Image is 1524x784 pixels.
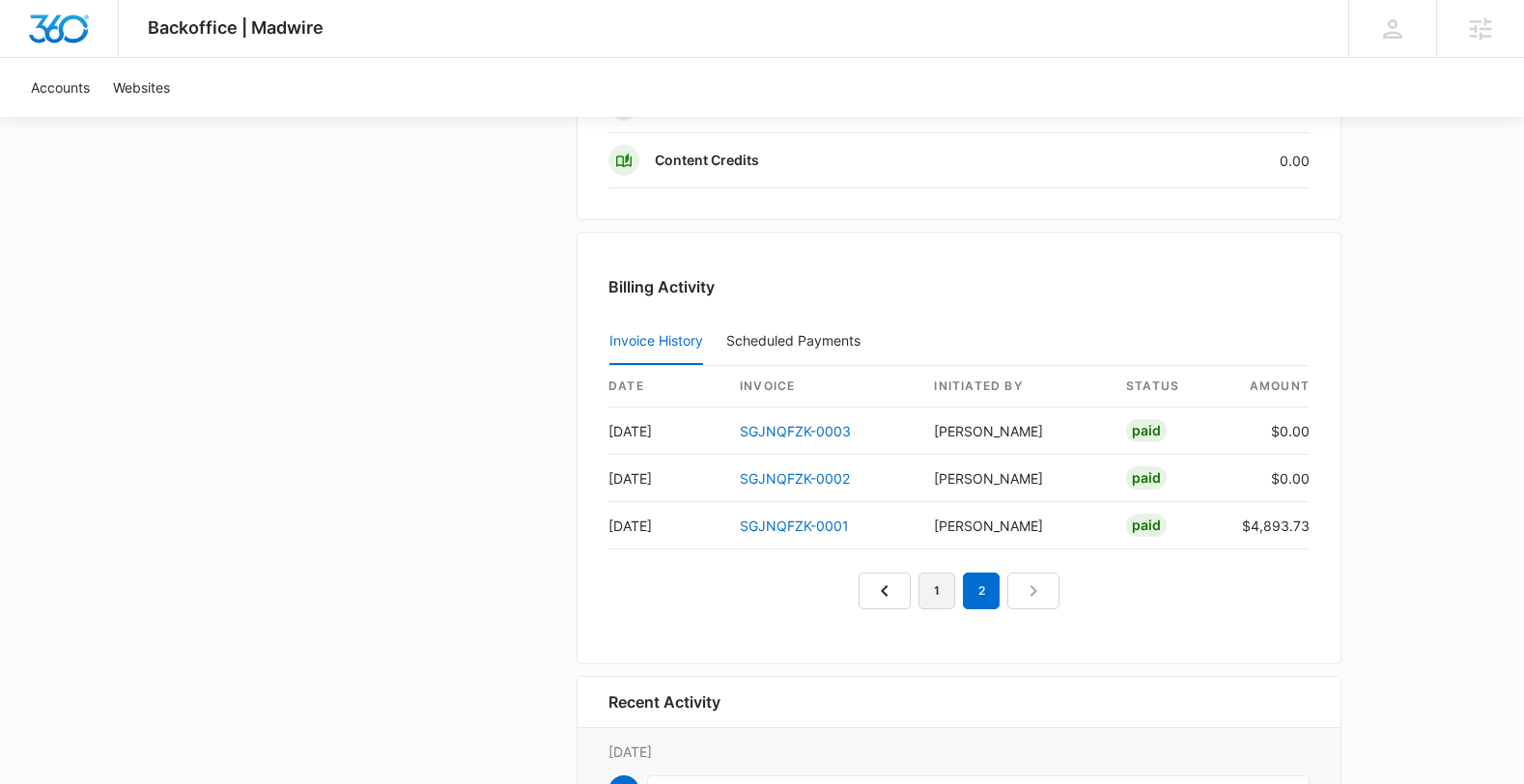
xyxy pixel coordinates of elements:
th: invoice [724,366,918,407]
a: Websites [101,58,182,117]
td: [DATE] [608,502,724,549]
a: SGJNQFZK-0003 [740,423,851,439]
td: [PERSON_NAME] [918,455,1111,502]
nav: Pagination [859,573,1059,609]
td: [DATE] [608,455,724,502]
th: Initiated By [918,366,1111,407]
td: $0.00 [1227,455,1310,502]
td: $4,893.73 [1227,502,1310,549]
h6: Recent Activity [608,690,720,714]
th: amount [1227,366,1310,407]
div: Paid [1126,466,1167,490]
td: [PERSON_NAME] [918,502,1111,549]
em: 2 [963,573,1000,609]
th: status [1111,366,1227,407]
span: Backoffice | Madwire [148,17,324,38]
td: $0.00 [1227,407,1310,455]
div: Scheduled Payments [726,334,868,348]
a: SGJNQFZK-0002 [740,470,850,487]
a: SGJNQFZK-0001 [740,518,849,534]
h3: Billing Activity [608,275,1310,298]
p: Content Credits [655,151,759,170]
div: Paid [1126,514,1167,537]
a: Previous Page [859,573,911,609]
a: Accounts [19,58,101,117]
p: [DATE] [608,742,1310,762]
div: Paid [1126,419,1167,442]
a: Page 1 [918,573,955,609]
td: [DATE] [608,407,724,455]
td: [PERSON_NAME] [918,407,1111,455]
td: 0.00 [1105,133,1310,188]
button: Invoice History [609,319,703,365]
th: date [608,366,724,407]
